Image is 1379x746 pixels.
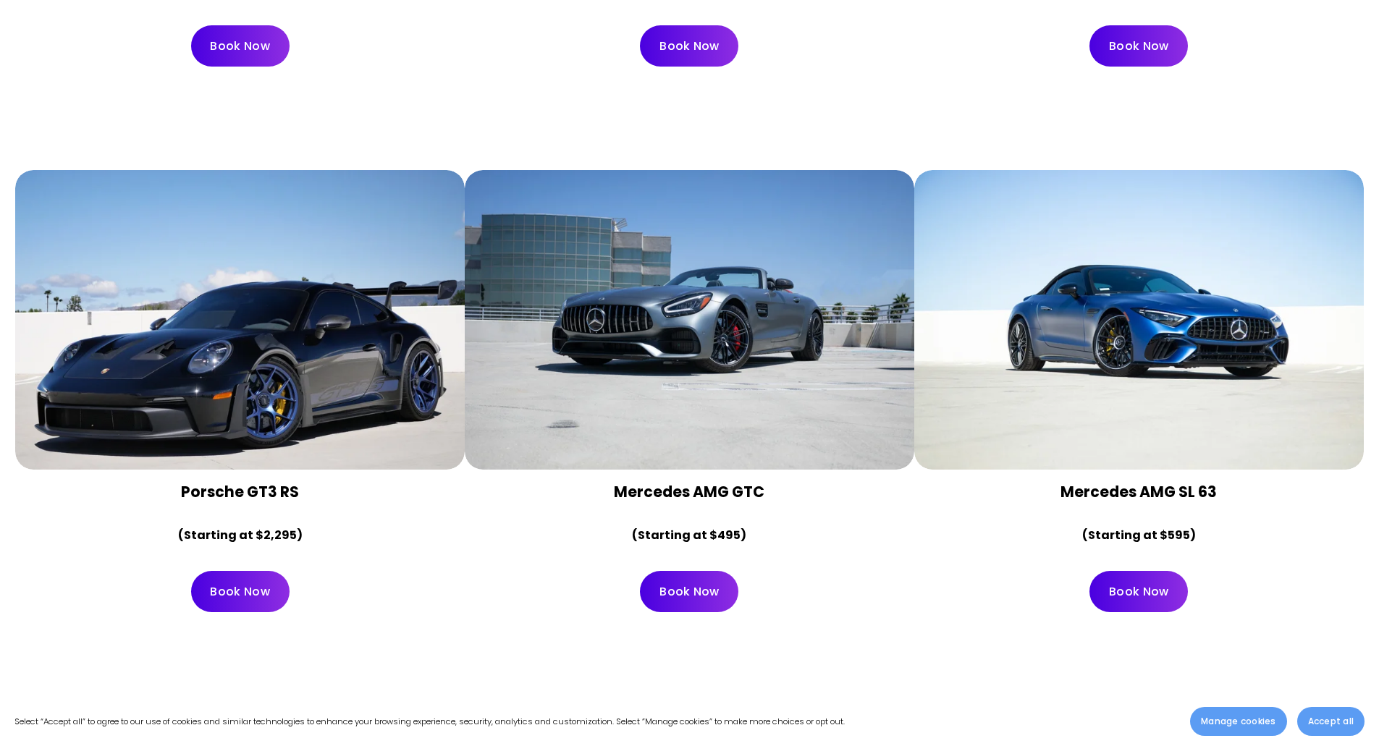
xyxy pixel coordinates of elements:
[191,571,290,612] a: Book Now
[1297,707,1365,736] button: Accept all
[632,527,746,543] strong: (Starting at $495)
[1089,25,1188,67] a: Book Now
[1082,527,1196,543] strong: (Starting at $595)
[640,571,738,612] a: Book Now
[1089,571,1188,612] a: Book Now
[178,527,303,543] strong: (Starting at $2,295)
[1060,481,1217,502] strong: Mercedes AMG SL 63
[181,481,299,502] strong: Porsche GT3 RS
[614,481,764,502] strong: Mercedes AMG GTC
[1190,707,1286,736] button: Manage cookies
[191,25,290,67] a: Book Now
[14,714,845,729] p: Select “Accept all” to agree to our use of cookies and similar technologies to enhance your brows...
[1308,715,1354,728] span: Accept all
[1201,715,1275,728] span: Manage cookies
[640,25,738,67] a: Book Now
